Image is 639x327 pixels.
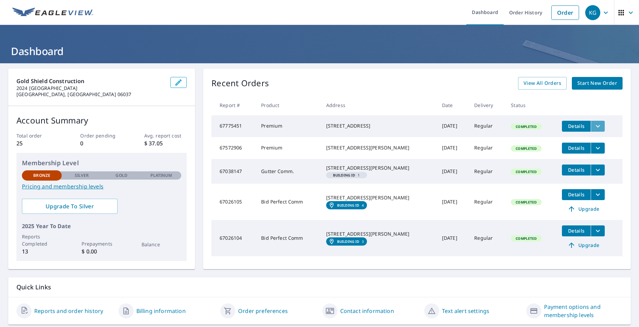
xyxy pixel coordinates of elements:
[144,132,187,139] p: Avg. report cost
[238,307,288,315] a: Order preferences
[256,115,321,137] td: Premium
[572,77,623,90] a: Start New Order
[591,143,605,154] button: filesDropdownBtn-67572906
[80,132,123,139] p: Order pending
[329,173,364,177] span: 1
[566,167,587,173] span: Details
[34,307,103,315] a: Reports and order history
[512,146,541,151] span: Completed
[256,137,321,159] td: Premium
[12,8,93,18] img: EV Logo
[211,77,269,90] p: Recent Orders
[437,137,469,159] td: [DATE]
[518,77,567,90] a: View All Orders
[566,123,587,129] span: Details
[562,204,605,214] a: Upgrade
[591,225,605,236] button: filesDropdownBtn-67026104
[577,79,617,88] span: Start New Order
[512,236,541,241] span: Completed
[469,137,505,159] td: Regular
[211,115,256,137] td: 67775451
[16,85,165,91] p: 2024 [GEOGRAPHIC_DATA]
[512,200,541,205] span: Completed
[437,115,469,137] td: [DATE]
[437,159,469,184] td: [DATE]
[469,159,505,184] td: Regular
[82,247,121,256] p: $ 0.00
[437,220,469,256] td: [DATE]
[211,220,256,256] td: 67026104
[337,203,359,207] em: Building ID
[591,189,605,200] button: filesDropdownBtn-67026105
[326,201,367,209] a: Building ID4
[8,44,631,58] h1: Dashboard
[505,95,556,115] th: Status
[16,139,59,147] p: 25
[144,139,187,147] p: $ 37.05
[437,184,469,220] td: [DATE]
[150,172,172,179] p: Platinum
[566,145,587,151] span: Details
[551,5,579,20] a: Order
[256,159,321,184] td: Gutter Comm.
[326,194,431,201] div: [STREET_ADDRESS][PERSON_NAME]
[326,144,431,151] div: [STREET_ADDRESS][PERSON_NAME]
[591,121,605,132] button: filesDropdownBtn-67775451
[256,220,321,256] td: Bid Perfect Comm
[469,220,505,256] td: Regular
[16,77,165,85] p: Gold Shield Construction
[326,165,431,171] div: [STREET_ADDRESS][PERSON_NAME]
[33,172,50,179] p: Bronze
[142,241,181,248] p: Balance
[22,233,62,247] p: Reports Completed
[22,247,62,256] p: 13
[562,165,591,175] button: detailsBtn-67038147
[211,184,256,220] td: 67026105
[75,172,89,179] p: Silver
[524,79,561,88] span: View All Orders
[256,95,321,115] th: Product
[211,159,256,184] td: 67038147
[27,202,112,210] span: Upgrade To Silver
[566,191,587,198] span: Details
[469,115,505,137] td: Regular
[256,184,321,220] td: Bid Perfect Comm
[469,95,505,115] th: Delivery
[211,95,256,115] th: Report #
[16,283,623,291] p: Quick Links
[562,121,591,132] button: detailsBtn-67775451
[566,205,601,213] span: Upgrade
[562,240,605,251] a: Upgrade
[326,237,367,246] a: Building ID3
[22,222,181,230] p: 2025 Year To Date
[80,139,123,147] p: 0
[469,184,505,220] td: Regular
[326,122,431,129] div: [STREET_ADDRESS]
[437,95,469,115] th: Date
[562,225,591,236] button: detailsBtn-67026104
[82,240,121,247] p: Prepayments
[337,239,359,244] em: Building ID
[333,173,355,177] em: Building ID
[512,124,541,129] span: Completed
[211,137,256,159] td: 67572906
[16,132,59,139] p: Total order
[326,231,431,237] div: [STREET_ADDRESS][PERSON_NAME]
[115,172,127,179] p: Gold
[512,169,541,174] span: Completed
[340,307,394,315] a: Contact information
[442,307,489,315] a: Text alert settings
[22,182,181,191] a: Pricing and membership levels
[562,189,591,200] button: detailsBtn-67026105
[562,143,591,154] button: detailsBtn-67572906
[544,303,623,319] a: Payment options and membership levels
[136,307,186,315] a: Billing information
[321,95,437,115] th: Address
[22,199,118,214] a: Upgrade To Silver
[591,165,605,175] button: filesDropdownBtn-67038147
[566,241,601,249] span: Upgrade
[16,114,187,127] p: Account Summary
[22,158,181,168] p: Membership Level
[566,227,587,234] span: Details
[585,5,600,20] div: KG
